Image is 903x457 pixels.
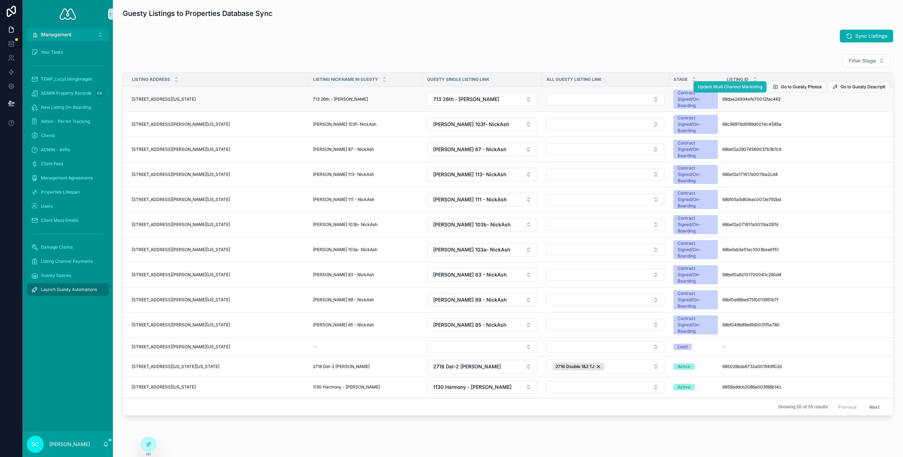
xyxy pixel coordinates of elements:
div: Contract Signed/On-Boarding [678,240,714,259]
span: [STREET_ADDRESS][PERSON_NAME][US_STATE] [132,322,230,328]
span: 68bef0a82101700041c290d4 [722,272,781,278]
a: [PERSON_NAME] 103f- NickAsh [313,121,418,127]
a: [PERSON_NAME] 87 - NickAsh [313,147,418,152]
span: [STREET_ADDRESS][US_STATE] [132,384,196,390]
div: Lead [678,344,687,350]
button: Select Button [427,218,537,231]
span: 68bef2a171617a0011ba2cd4 [722,172,778,177]
button: Select Button [427,168,537,181]
a: Select Button [427,142,538,156]
span: 2716 Del-2 [PERSON_NAME] [313,364,370,369]
span: -- [313,344,317,350]
button: Select Button [427,293,537,307]
div: Contract Signed/On-Boarding [678,165,714,184]
button: Select Button [546,269,665,281]
a: [STREET_ADDRESS][PERSON_NAME][US_STATE] [132,322,304,328]
span: 68bf049b89e8fd0031f5a780 [722,322,780,328]
span: [PERSON_NAME] 85 - NickAsh [433,321,506,328]
div: Active [678,363,690,370]
span: -- [722,344,727,350]
a: 68bf0e66be675f0013951b7f [722,297,884,303]
div: Contract Signed/On-Boarding [678,190,714,209]
span: [PERSON_NAME] 85 - NickAsh [313,322,374,328]
span: [STREET_ADDRESS][PERSON_NAME][US_STATE] [132,172,230,177]
span: Damage Claims [41,244,73,250]
span: 68dae24834efe70012fac462 [722,96,781,102]
a: 68bf049b89e8fd0031f5a780 [722,322,884,328]
a: Active [673,384,718,390]
span: [PERSON_NAME] 103f- NickAsh [433,121,509,128]
span: Guesty Spaces [41,273,71,278]
button: Next [865,402,884,413]
a: Management Agreements [27,172,109,184]
a: Select Button [427,318,538,332]
a: 68c98976d5f89d0014c4585a [722,121,884,127]
a: Contract Signed/On-Boarding [673,140,718,159]
a: [PERSON_NAME] 103a- NickAsh [313,247,418,253]
a: Select Button [427,167,538,182]
a: [STREET_ADDRESS][US_STATE] [132,384,304,390]
span: 68bef2a29074560037b3b7c9 [722,147,781,152]
span: [STREET_ADDRESS][PERSON_NAME][US_STATE] [132,272,230,278]
span: [STREET_ADDRESS][PERSON_NAME][US_STATE] [132,147,230,152]
span: Clients [41,133,55,138]
div: 64 [95,89,104,97]
img: App logo [60,8,76,20]
a: Contract Signed/On-Boarding [673,315,718,334]
span: [PERSON_NAME] 83 - NickAsh [313,272,374,278]
a: ADMIN - shifts [27,143,109,156]
a: Select Button [427,243,538,257]
a: Select Button [546,293,665,306]
span: Listing Nickname in Guesty [313,77,378,82]
span: 6859addcb2086a003f88b14c [722,384,781,390]
button: Select Button [546,143,665,155]
span: Users [41,203,53,209]
a: Client Mass Emails [27,214,109,227]
span: 68bef2a071617a0011ba297d [722,222,778,227]
a: Users [27,200,109,213]
a: Contract Signed/On-Boarding [673,90,718,109]
div: Contract Signed/On-Boarding [678,215,714,234]
a: Guesty Spaces [27,269,109,282]
a: 685028bda6732a001949f02d [722,364,884,369]
a: [PERSON_NAME] 111 - NickAsh [313,197,418,202]
button: Select Button [546,319,665,331]
span: [PERSON_NAME] 89 - NickAsh [313,297,374,303]
a: Select Button [546,340,665,353]
button: Select Button [427,243,537,256]
button: Select Button [546,360,665,374]
a: [STREET_ADDRESS][PERSON_NAME][US_STATE] [132,172,304,177]
a: 2716 Del-2 [PERSON_NAME] [313,364,418,369]
span: [PERSON_NAME] 89 - NickAsh [433,296,507,303]
div: Contract Signed/On-Boarding [678,290,714,309]
a: Damage Claims [27,241,109,254]
span: Your Tasks [41,49,63,55]
span: SC [31,440,39,449]
button: Select Button [427,143,537,156]
a: Contract Signed/On-Boarding [673,265,718,284]
a: [STREET_ADDRESS][PERSON_NAME][US_STATE] [132,297,304,303]
a: Select Button [546,243,665,256]
span: Sync Listings [855,32,887,40]
a: [STREET_ADDRESS][PERSON_NAME][US_STATE] [132,272,304,278]
a: Your Tasks [27,46,109,59]
button: Select Button [546,93,665,105]
div: scrollable content [23,41,113,305]
span: ADMIN - shifts [41,147,70,153]
span: New Listing On-Boarding [41,105,91,110]
button: Update Multi Channel Marketing [693,81,766,93]
a: ADMIN Property Records64 [27,87,109,100]
button: Select Button [546,381,665,393]
span: 1130 Harmony - [PERSON_NAME] [433,384,511,391]
span: [PERSON_NAME] 87 - NickAsh [313,147,374,152]
span: Properties Lifespan [41,189,80,195]
a: Select Button [546,193,665,206]
span: [STREET_ADDRESS][US_STATE][US_STATE] [132,364,219,369]
button: Unselect 126 [552,363,605,370]
button: Sync Listings [840,30,893,42]
span: 713 26th - [PERSON_NAME] [433,96,499,103]
button: Select Button [546,244,665,256]
div: Contract Signed/On-Boarding [678,140,714,159]
span: Client Mass Emails [41,218,78,223]
a: Select Button [546,381,665,393]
